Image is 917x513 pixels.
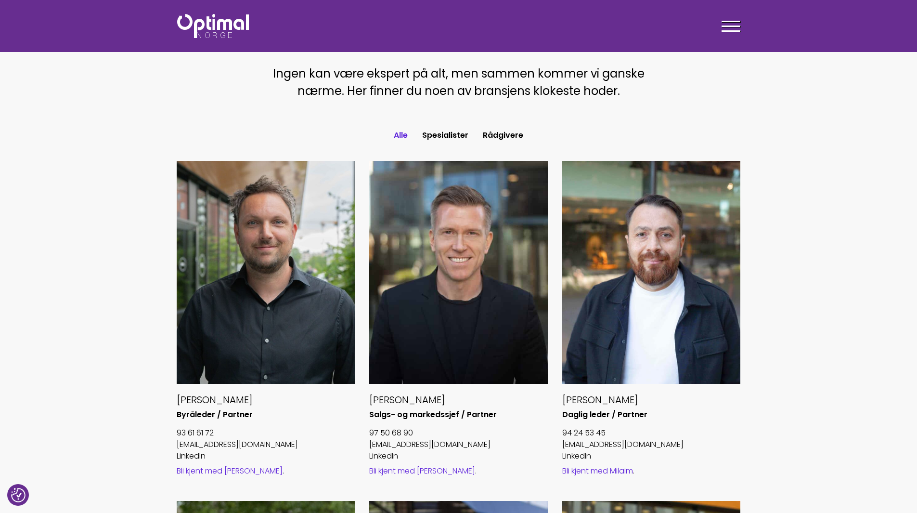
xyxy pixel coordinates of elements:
a: Bli kjent med [PERSON_NAME] [177,465,283,476]
div: . [562,466,741,476]
a: Bli kjent med [PERSON_NAME] [369,465,475,476]
img: Optimal Norge [177,14,249,38]
div: . [369,466,548,476]
h5: [PERSON_NAME] [369,394,548,406]
a: LinkedIn [369,450,398,461]
button: Rådgivere [476,127,530,144]
span: Ingen kan være ekspert på alt, men sammen kommer vi ganske nærme. Her finner du noen av bransjens... [273,66,645,99]
h5: [PERSON_NAME] [562,394,741,406]
a: [EMAIL_ADDRESS][DOMAIN_NAME] [177,439,298,450]
button: Alle [387,127,415,144]
h6: Salgs- og markedssjef / Partner [369,410,548,420]
a: [EMAIL_ADDRESS][DOMAIN_NAME] [369,439,491,450]
button: Spesialister [415,127,476,144]
h6: Daglig leder / Partner [562,410,741,420]
button: Samtykkepreferanser [11,488,26,502]
div: . [177,466,355,476]
h5: [PERSON_NAME] [177,394,355,406]
h6: Byråleder / Partner [177,410,355,420]
a: Bli kjent med Milaim [562,465,633,476]
a: LinkedIn [562,450,591,461]
a: LinkedIn [177,450,206,461]
img: Revisit consent button [11,488,26,502]
a: [EMAIL_ADDRESS][DOMAIN_NAME] [562,439,684,450]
